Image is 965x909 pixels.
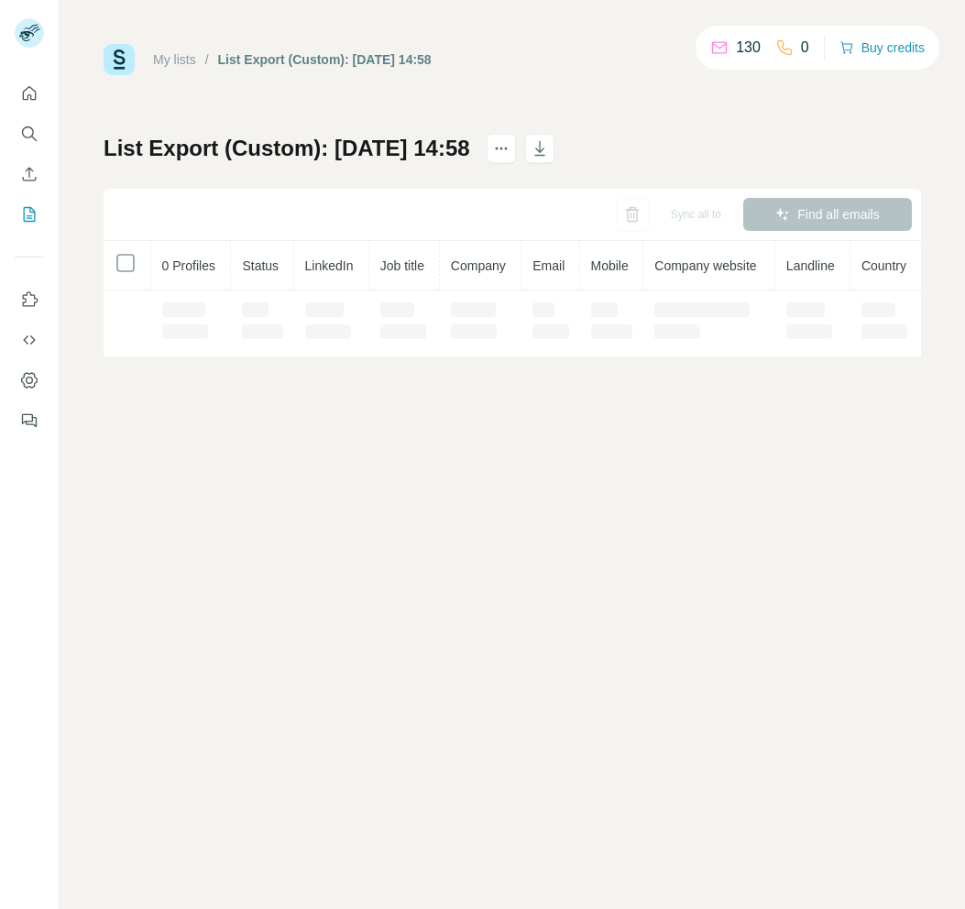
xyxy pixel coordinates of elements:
span: 0 Profiles [162,258,215,273]
button: Feedback [15,404,44,437]
span: Country [861,258,906,273]
p: 0 [801,37,809,59]
button: Use Surfe API [15,323,44,356]
a: My lists [153,52,196,67]
button: Dashboard [15,364,44,397]
li: / [205,50,209,69]
button: Enrich CSV [15,158,44,191]
div: List Export (Custom): [DATE] 14:58 [218,50,432,69]
span: Job title [380,258,424,273]
button: Buy credits [839,35,925,60]
span: Mobile [591,258,629,273]
p: 130 [736,37,761,59]
button: Use Surfe on LinkedIn [15,283,44,316]
span: Company [451,258,506,273]
span: Status [242,258,279,273]
span: LinkedIn [305,258,354,273]
button: Quick start [15,77,44,110]
button: Search [15,117,44,150]
img: Surfe Logo [104,44,135,75]
span: Landline [786,258,835,273]
button: actions [487,134,516,163]
button: My lists [15,198,44,231]
span: Company website [654,258,756,273]
span: Email [532,258,565,273]
h1: List Export (Custom): [DATE] 14:58 [104,134,470,163]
